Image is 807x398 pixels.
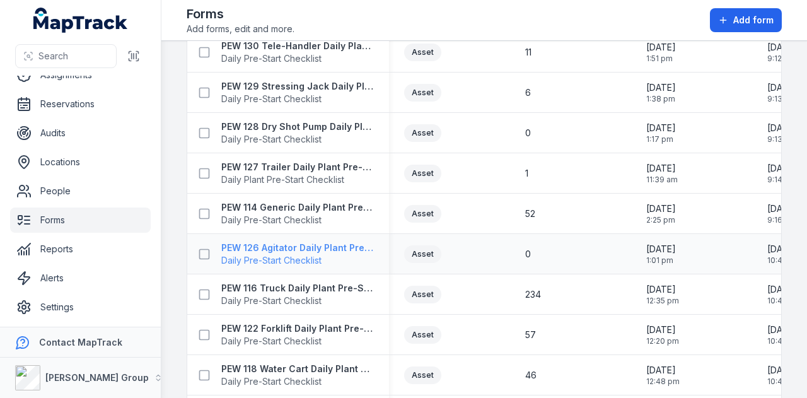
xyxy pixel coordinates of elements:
strong: PEW 130 Tele-Handler Daily Plant Pre-Start [221,40,374,52]
strong: PEW 122 Forklift Daily Plant Pre-Start Checklist [221,322,374,335]
span: Daily Pre-Start Checklist [221,52,374,65]
a: PEW 122 Forklift Daily Plant Pre-Start ChecklistDaily Pre-Start Checklist [221,322,374,348]
a: People [10,179,151,204]
span: [DATE] [646,81,676,94]
a: PEW 118 Water Cart Daily Plant Pre-Start ChecklistDaily Pre-Start Checklist [221,363,374,388]
span: 0 [525,127,531,139]
time: 11/08/2025, 9:13:57 am [767,122,797,144]
span: [DATE] [767,243,801,255]
span: [DATE] [646,243,676,255]
span: Daily Pre-Start Checklist [221,295,374,307]
button: Search [15,44,117,68]
span: [DATE] [646,283,679,296]
div: Asset [404,286,441,303]
a: MapTrack [33,8,128,33]
span: [DATE] [646,364,680,377]
span: Add form [733,14,774,26]
span: Daily Pre-Start Checklist [221,93,374,105]
span: 11:39 am [646,175,678,185]
span: 12:20 pm [646,336,679,346]
strong: Contact MapTrack [39,337,122,348]
span: 46 [525,369,537,382]
time: 11/08/2025, 9:13:04 am [767,81,797,104]
span: 1:51 pm [646,54,676,64]
a: PEW 114 Generic Daily Plant Pre-Start ChecklistDaily Pre-Start Checklist [221,201,374,226]
div: Asset [404,366,441,384]
a: Locations [10,149,151,175]
time: 20/05/2025, 1:51:15 pm [646,41,676,64]
div: Asset [404,326,441,344]
a: Settings [10,295,151,320]
span: 10:43 am [767,377,801,387]
time: 20/05/2025, 1:38:24 pm [646,81,676,104]
span: Search [38,50,68,62]
div: Asset [404,205,441,223]
time: 11/08/2025, 9:16:23 am [767,202,797,225]
a: Reports [10,237,151,262]
time: 11/07/2025, 10:40:45 am [767,243,801,266]
time: 13/11/2024, 2:25:54 pm [646,202,676,225]
span: 9:13 am [767,134,797,144]
span: [DATE] [646,324,679,336]
div: Asset [404,165,441,182]
h2: Forms [187,5,294,23]
span: 11 [525,46,531,59]
span: 12:35 pm [646,296,679,306]
time: 11/08/2025, 9:12:21 am [767,41,797,64]
span: 2:25 pm [646,215,676,225]
a: PEW 116 Truck Daily Plant Pre-Start ChecklistDaily Pre-Start Checklist [221,282,374,307]
time: 08/11/2024, 1:01:17 pm [646,243,676,266]
a: PEW 129 Stressing Jack Daily Plant Pre-StartDaily Pre-Start Checklist [221,80,374,105]
span: [DATE] [646,122,676,134]
span: [DATE] [646,202,676,215]
span: [DATE] [646,162,678,175]
a: Forms [10,208,151,233]
div: Asset [404,84,441,102]
span: 1:17 pm [646,134,676,144]
span: Daily Pre-Start Checklist [221,214,374,226]
strong: PEW 126 Agitator Daily Plant Pre-Start [221,242,374,254]
span: 12:48 pm [646,377,680,387]
span: Daily Pre-Start Checklist [221,375,374,388]
strong: PEW 118 Water Cart Daily Plant Pre-Start Checklist [221,363,374,375]
span: 52 [525,208,535,220]
a: Reservations [10,91,151,117]
span: 10:42 am [767,336,800,346]
div: Asset [404,44,441,61]
span: [DATE] [767,81,797,94]
time: 08/11/2024, 12:20:25 pm [646,324,679,346]
time: 11/08/2025, 9:14:47 am [767,162,797,185]
span: 9:14 am [767,175,797,185]
span: 1:38 pm [646,94,676,104]
span: 9:12 am [767,54,797,64]
a: PEW 127 Trailer Daily Plant Pre-StartDaily Plant Pre-Start Checklist [221,161,374,186]
span: Daily Pre-Start Checklist [221,335,374,348]
time: 20/05/2025, 11:39:54 am [646,162,678,185]
strong: PEW 116 Truck Daily Plant Pre-Start Checklist [221,282,374,295]
span: 9:16 am [767,215,797,225]
time: 11/07/2025, 10:43:02 am [767,364,801,387]
span: 234 [525,288,541,301]
span: 6 [525,86,531,99]
a: Audits [10,120,151,146]
span: Daily Pre-Start Checklist [221,133,374,146]
time: 11/07/2025, 10:41:22 am [767,283,799,306]
span: [DATE] [646,41,676,54]
span: [DATE] [767,283,799,296]
a: PEW 130 Tele-Handler Daily Plant Pre-StartDaily Pre-Start Checklist [221,40,374,65]
span: 10:41 am [767,296,799,306]
span: Daily Plant Pre-Start Checklist [221,173,374,186]
span: 10:40 am [767,255,801,266]
time: 11/07/2025, 10:42:05 am [767,324,800,346]
span: [DATE] [767,364,801,377]
a: PEW 126 Agitator Daily Plant Pre-StartDaily Pre-Start Checklist [221,242,374,267]
strong: [PERSON_NAME] Group [45,372,149,383]
button: Add form [710,8,782,32]
time: 04/11/2024, 12:48:18 pm [646,364,680,387]
time: 20/05/2025, 1:17:39 pm [646,122,676,144]
strong: PEW 114 Generic Daily Plant Pre-Start Checklist [221,201,374,214]
span: Daily Pre-Start Checklist [221,254,374,267]
span: [DATE] [767,122,797,134]
span: [DATE] [767,324,800,336]
span: [DATE] [767,202,797,215]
